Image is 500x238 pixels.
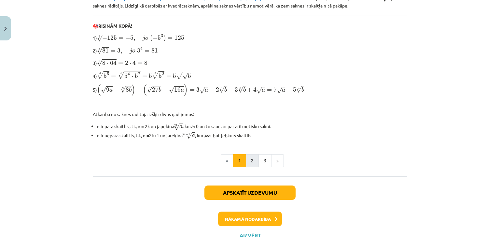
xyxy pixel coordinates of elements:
[147,86,152,93] span: √
[118,71,124,79] span: √
[183,73,188,80] span: √
[4,27,7,31] img: icon-close-lesson-0947bae3869378f0d4975bcd49f059093ad1ed9edebbc8119c70593378902aed.svg
[174,36,184,40] span: 125
[97,59,102,66] span: √
[238,86,243,93] span: √
[184,133,186,136] span: k
[152,71,159,79] span: √
[209,88,214,92] span: −
[151,48,158,53] span: 81
[106,87,109,92] span: 9
[196,87,200,92] span: 3
[247,88,252,92] span: +
[142,75,147,78] span: =
[224,87,227,92] span: b
[174,124,179,130] span: √
[282,89,285,92] span: a
[130,36,133,40] span: 5
[158,36,161,40] span: 5
[133,38,135,41] span: ,
[235,87,238,92] span: 3
[132,60,136,65] span: 4
[187,132,192,139] span: √
[107,36,117,40] span: 125
[169,86,174,93] span: √
[179,125,183,128] span: a
[93,111,407,118] p: Atkarībā no saknes rādītāja izšķir divus gadījumus:
[152,87,159,92] span: 27
[176,72,183,80] span: √
[228,88,233,92] span: −
[129,87,132,92] span: b
[143,84,147,96] span: (
[162,72,164,76] span: 2
[93,154,407,167] nav: Page navigation example
[111,75,116,78] span: =
[126,87,129,92] span: 8
[246,154,259,167] button: 2
[124,74,128,78] span: 5
[216,87,219,92] span: 2
[203,132,206,138] i: a
[107,72,109,76] span: 6
[173,74,176,78] span: 5
[181,89,184,92] span: a
[130,63,131,65] span: ⋅
[137,88,142,92] span: −
[110,60,117,65] span: 64
[102,48,109,53] span: 81
[101,86,106,93] span: √
[286,88,291,92] span: −
[93,70,407,80] p: 4)
[93,22,407,29] p: 🎯
[137,48,140,53] span: 3
[97,71,104,79] span: √
[190,89,195,92] span: =
[97,35,102,42] span: √
[301,87,304,92] span: b
[277,87,282,94] span: √
[93,46,407,54] p: 2)
[138,72,140,76] span: 2
[243,87,246,92] span: b
[97,47,102,54] span: √
[132,76,133,78] span: ⋅
[159,74,162,78] span: 5
[273,87,277,92] span: 7
[93,58,407,67] p: 3)
[205,89,208,92] span: a
[257,87,262,94] span: √
[161,34,163,37] span: 3
[93,84,407,96] p: 5)
[204,186,296,200] button: Apskatīt uzdevumu
[293,87,296,92] span: 5
[98,23,132,29] b: RISINĀM KOPĀ!
[120,86,126,93] span: √
[218,212,282,227] button: Nākamā nodarbība
[104,74,107,78] span: 5
[102,36,107,40] span: −
[97,131,407,140] li: n ir nepāra skaitlis, t.i., n =2k+1 un jārēķina , kur var būt jebkurš skaitlis.
[188,74,191,78] span: 5
[191,123,193,129] i: a
[145,37,148,40] span: o
[107,63,108,65] span: ⋅
[262,89,265,92] span: a
[135,74,138,78] span: 5
[118,37,123,40] span: =
[120,51,122,54] span: ,
[183,133,184,135] span: 2
[140,47,143,51] span: 4
[163,88,168,92] span: −
[130,48,132,54] span: j
[132,84,135,96] span: )
[149,74,152,78] span: 5
[118,62,123,65] span: =
[144,61,147,65] span: 8
[253,87,257,92] span: 4
[132,50,135,53] span: o
[174,87,181,92] span: 16
[258,154,271,167] button: 3
[168,37,173,40] span: =
[219,86,224,93] span: √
